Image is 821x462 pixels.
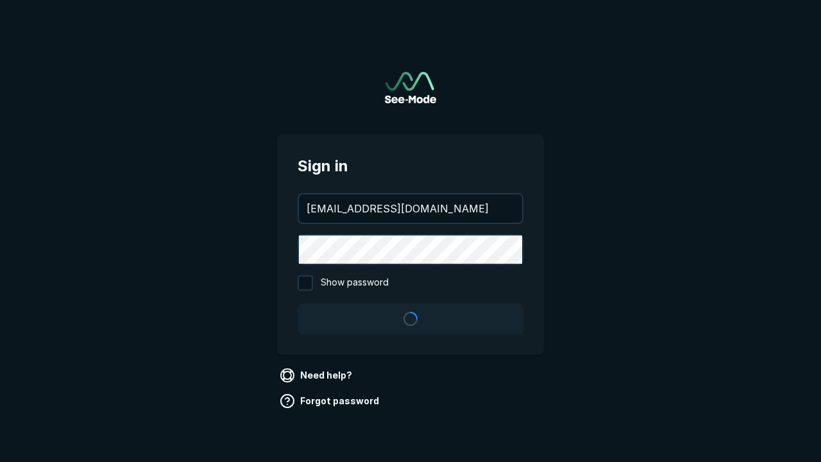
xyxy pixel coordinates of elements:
img: See-Mode Logo [385,72,436,103]
a: Go to sign in [385,72,436,103]
a: Need help? [277,365,357,386]
input: your@email.com [299,194,522,223]
a: Forgot password [277,391,384,411]
span: Show password [321,275,389,291]
span: Sign in [298,155,523,178]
